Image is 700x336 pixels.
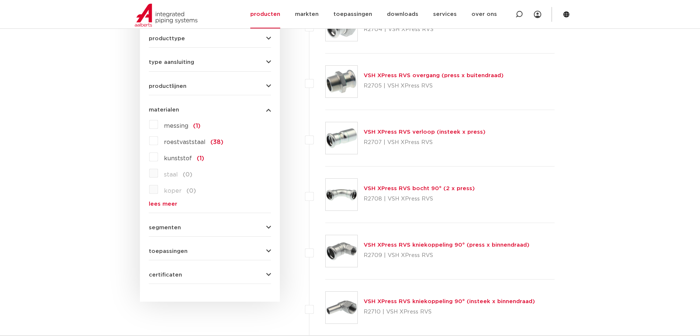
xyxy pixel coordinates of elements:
[183,172,192,178] span: (0)
[164,172,178,178] span: staal
[164,123,188,129] span: messing
[149,59,271,65] button: type aansluiting
[364,137,485,148] p: R2707 | VSH XPress RVS
[149,59,194,65] span: type aansluiting
[149,83,271,89] button: productlijnen
[149,107,271,113] button: materialen
[186,188,196,194] span: (0)
[164,139,206,145] span: roestvaststaal
[149,225,271,230] button: segmenten
[364,73,504,78] a: VSH XPress RVS overgang (press x buitendraad)
[164,155,192,161] span: kunststof
[149,107,179,113] span: materialen
[149,272,182,278] span: certificaten
[364,242,529,248] a: VSH XPress RVS kniekoppeling 90° (press x binnendraad)
[326,66,357,97] img: Thumbnail for VSH XPress RVS overgang (press x buitendraad)
[326,235,357,267] img: Thumbnail for VSH XPress RVS kniekoppeling 90° (press x binnendraad)
[149,36,185,41] span: producttype
[364,250,529,261] p: R2709 | VSH XPress RVS
[149,248,271,254] button: toepassingen
[149,201,271,207] a: lees meer
[364,80,504,92] p: R2705 | VSH XPress RVS
[149,272,271,278] button: certificaten
[149,83,186,89] span: productlijnen
[210,139,223,145] span: (38)
[326,292,357,323] img: Thumbnail for VSH XPress RVS kniekoppeling 90° (insteek x binnendraad)
[364,299,535,304] a: VSH XPress RVS kniekoppeling 90° (insteek x binnendraad)
[149,248,188,254] span: toepassingen
[149,36,271,41] button: producttype
[364,129,485,135] a: VSH XPress RVS verloop (insteek x press)
[197,155,204,161] span: (1)
[364,24,507,35] p: R2704 | VSH XPress RVS
[193,123,200,129] span: (1)
[164,188,182,194] span: koper
[326,179,357,210] img: Thumbnail for VSH XPress RVS bocht 90° (2 x press)
[364,186,475,191] a: VSH XPress RVS bocht 90° (2 x press)
[364,193,475,205] p: R2708 | VSH XPress RVS
[326,122,357,154] img: Thumbnail for VSH XPress RVS verloop (insteek x press)
[149,225,181,230] span: segmenten
[364,306,535,318] p: R2710 | VSH XPress RVS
